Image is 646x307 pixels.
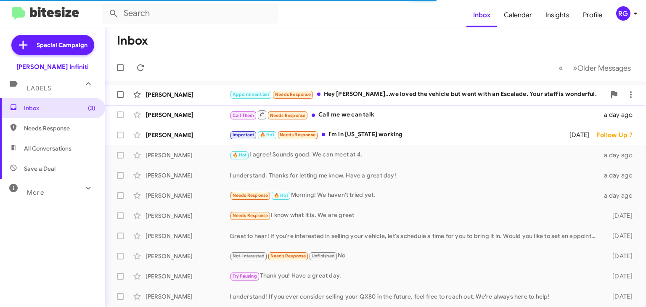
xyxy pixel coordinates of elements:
[230,251,602,261] div: No
[88,104,95,112] span: (3)
[602,171,639,180] div: a day ago
[280,132,315,138] span: Needs Response
[146,232,230,240] div: [PERSON_NAME]
[24,124,95,132] span: Needs Response
[553,59,568,77] button: Previous
[230,191,602,200] div: Morning! We haven't tried yet.
[602,191,639,200] div: a day ago
[230,171,602,180] div: I understand. Thanks for letting me know. Have a great day!
[562,131,596,139] div: [DATE]
[146,292,230,301] div: [PERSON_NAME]
[102,3,278,24] input: Search
[16,63,89,71] div: [PERSON_NAME] Infiniti
[230,109,602,120] div: Call me we can talk
[233,253,265,259] span: Not-Interested
[602,151,639,159] div: a day ago
[270,253,306,259] span: Needs Response
[577,64,631,73] span: Older Messages
[146,272,230,281] div: [PERSON_NAME]
[230,232,602,240] div: Great to hear! If you're interested in selling your vehicle, let's schedule a time for you to bri...
[146,252,230,260] div: [PERSON_NAME]
[24,144,71,153] span: All Conversations
[274,193,288,198] span: 🔥 Hot
[233,213,268,218] span: Needs Response
[596,131,639,139] div: Follow Up ?
[233,92,270,97] span: Appointment Set
[146,131,230,139] div: [PERSON_NAME]
[602,272,639,281] div: [DATE]
[146,212,230,220] div: [PERSON_NAME]
[27,189,44,196] span: More
[117,34,148,48] h1: Inbox
[146,171,230,180] div: [PERSON_NAME]
[230,211,602,220] div: I know what it is. We are great
[230,271,602,281] div: Thank you! Have a great day.
[312,253,335,259] span: Unfinished
[602,252,639,260] div: [DATE]
[270,113,306,118] span: Needs Response
[602,232,639,240] div: [DATE]
[146,151,230,159] div: [PERSON_NAME]
[260,132,274,138] span: 🔥 Hot
[233,113,254,118] span: Call Them
[497,3,539,27] a: Calendar
[230,292,602,301] div: I understand! If you ever consider selling your QX80 in the future, feel free to reach out. We're...
[230,90,606,99] div: Hey [PERSON_NAME]...we loved the vehicle but went with an Escalade. Your staff is wonderful.
[233,152,247,158] span: 🔥 Hot
[24,104,95,112] span: Inbox
[568,59,636,77] button: Next
[146,111,230,119] div: [PERSON_NAME]
[602,292,639,301] div: [DATE]
[616,6,630,21] div: RG
[602,212,639,220] div: [DATE]
[609,6,637,21] button: RG
[275,92,311,97] span: Needs Response
[233,273,257,279] span: Try Pausing
[576,3,609,27] a: Profile
[466,3,497,27] a: Inbox
[554,59,636,77] nav: Page navigation example
[37,41,87,49] span: Special Campaign
[602,111,639,119] div: a day ago
[230,130,562,140] div: I'm in [US_STATE] working
[11,35,94,55] a: Special Campaign
[24,164,56,173] span: Save a Deal
[539,3,576,27] a: Insights
[233,132,254,138] span: Important
[559,63,563,73] span: «
[146,191,230,200] div: [PERSON_NAME]
[27,85,51,92] span: Labels
[146,90,230,99] div: [PERSON_NAME]
[573,63,577,73] span: »
[233,193,268,198] span: Needs Response
[230,150,602,160] div: I agree! Sounds good. We can meet at 4.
